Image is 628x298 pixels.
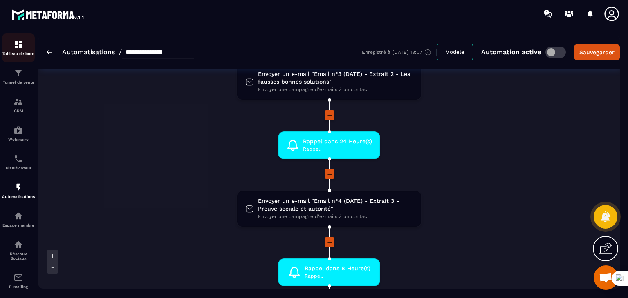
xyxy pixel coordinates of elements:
div: Sauvegarder [579,48,615,56]
span: Envoyer une campagne d'e-mails à un contact. [258,213,413,220]
img: scheduler [13,154,23,164]
a: formationformationTunnel de vente [2,62,35,91]
p: Réseaux Sociaux [2,251,35,260]
a: Ouvrir le chat [594,265,618,290]
span: Rappel dans 8 Heure(s) [305,265,370,272]
a: schedulerschedulerPlanificateur [2,148,35,176]
span: Envoyer un e-mail "Email n°3 (DATE) - Extrait 2 - Les fausses bonnes solutions" [258,70,413,86]
p: Tunnel de vente [2,80,35,85]
a: emailemailE-mailing [2,267,35,295]
img: formation [13,68,23,78]
div: Enregistré à [362,49,437,56]
p: Automatisations [2,194,35,199]
a: automationsautomationsEspace membre [2,205,35,234]
img: automations [13,211,23,221]
p: Webinaire [2,137,35,142]
span: Rappel. [303,145,372,153]
img: automations [13,182,23,192]
a: formationformationCRM [2,91,35,119]
span: Envoyer un e-mail "Email n°4 (DATE) - Extrait 3 - Preuve sociale et autorité" [258,197,413,213]
p: CRM [2,109,35,113]
a: formationformationTableau de bord [2,33,35,62]
span: Rappel dans 24 Heure(s) [303,138,372,145]
p: E-mailing [2,285,35,289]
img: automations [13,125,23,135]
p: Espace membre [2,223,35,227]
span: Envoyer une campagne d'e-mails à un contact. [258,86,413,93]
button: Modèle [437,44,473,60]
img: arrow [47,50,52,55]
span: Rappel. [305,272,370,280]
a: Automatisations [62,48,115,56]
p: Planificateur [2,166,35,170]
p: Automation active [481,48,541,56]
button: Sauvegarder [574,44,620,60]
a: social-networksocial-networkRéseaux Sociaux [2,234,35,267]
img: email [13,273,23,282]
img: formation [13,97,23,107]
img: formation [13,40,23,49]
img: social-network [13,240,23,249]
span: / [119,48,122,56]
a: automationsautomationsWebinaire [2,119,35,148]
img: logo [11,7,85,22]
a: automationsautomationsAutomatisations [2,176,35,205]
p: [DATE] 13:07 [392,49,422,55]
p: Tableau de bord [2,51,35,56]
